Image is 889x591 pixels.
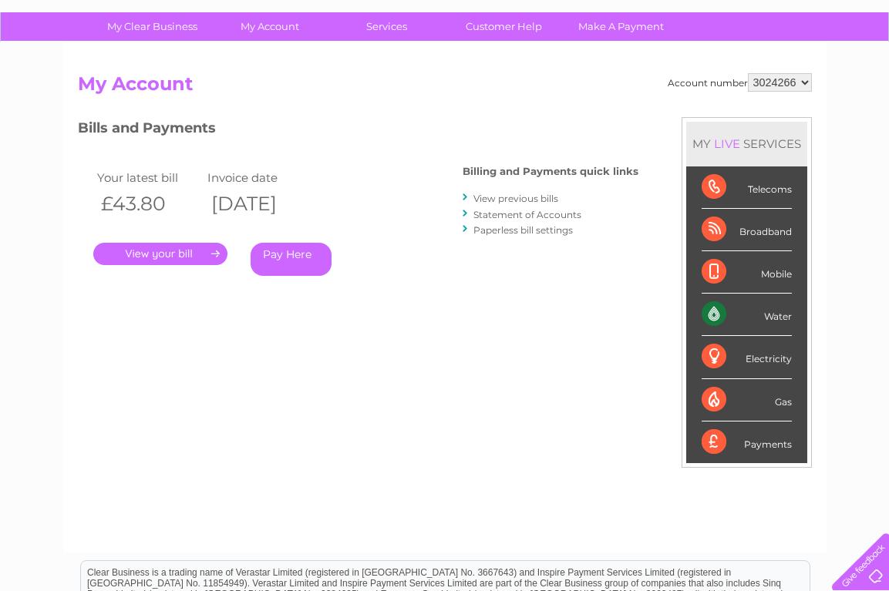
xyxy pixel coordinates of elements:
a: Telecoms [699,65,746,77]
div: Water [702,294,792,336]
div: MY SERVICES [686,122,807,166]
a: Energy [656,65,690,77]
h4: Billing and Payments quick links [463,166,638,177]
a: View previous bills [473,193,558,204]
div: Mobile [702,251,792,294]
td: Your latest bill [93,167,204,188]
a: 0333 014 3131 [598,8,705,27]
a: Customer Help [440,12,567,41]
th: £43.80 [93,188,204,220]
div: Account number [668,73,812,92]
div: Telecoms [702,166,792,209]
div: Electricity [702,336,792,378]
div: Gas [702,379,792,421]
a: Make A Payment [557,12,685,41]
a: My Clear Business [89,12,216,41]
th: [DATE] [204,188,315,220]
a: Paperless bill settings [473,224,573,236]
a: Blog [755,65,777,77]
a: My Account [206,12,333,41]
a: Statement of Accounts [473,209,581,220]
a: Services [323,12,450,41]
a: Pay Here [251,243,332,276]
a: Contact [786,65,824,77]
td: Invoice date [204,167,315,188]
a: Log out [838,65,874,77]
img: logo.png [31,40,109,87]
h3: Bills and Payments [78,117,638,144]
div: LIVE [711,136,743,151]
h2: My Account [78,73,812,102]
div: Clear Business is a trading name of Verastar Limited (registered in [GEOGRAPHIC_DATA] No. 3667643... [81,8,810,75]
a: . [93,243,227,265]
div: Payments [702,421,792,463]
div: Broadband [702,209,792,251]
a: Water [618,65,647,77]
